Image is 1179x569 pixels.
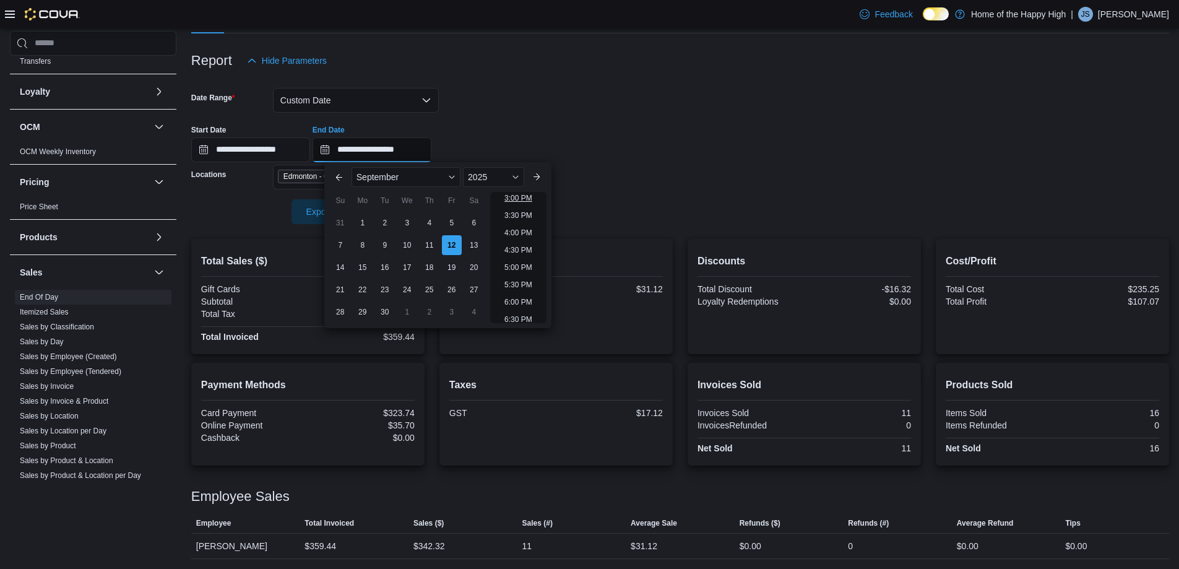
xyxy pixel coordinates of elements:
h2: Discounts [697,254,911,269]
div: day-17 [397,258,417,277]
span: 2025 [468,172,487,182]
div: $0.00 [310,284,415,294]
span: Sales by Invoice & Product [20,396,108,406]
p: Home of the Happy High [971,7,1066,22]
div: Online Payment [201,420,306,430]
h2: Total Sales ($) [201,254,415,269]
span: Sales ($) [413,518,444,528]
span: September [356,172,399,182]
span: Sales by Day [20,337,64,347]
span: Hide Parameters [262,54,327,67]
input: Press the down key to open a popover containing a calendar. [191,137,310,162]
div: day-12 [442,235,462,255]
div: 16 [1055,443,1159,453]
div: $107.07 [1055,297,1159,306]
div: $235.25 [1055,284,1159,294]
div: Tu [375,191,395,211]
div: Subtotal [201,297,306,306]
li: 5:30 PM [499,277,537,292]
span: Sales by Invoice [20,381,74,391]
div: $35.70 [310,420,415,430]
div: Card Payment [201,408,306,418]
div: day-3 [397,213,417,233]
div: 11 [806,408,911,418]
ul: Time [490,192,546,323]
div: day-16 [375,258,395,277]
a: Sales by Invoice [20,382,74,391]
a: Sales by Location [20,412,79,420]
div: day-28 [330,302,350,322]
div: $31.12 [558,284,663,294]
a: Price Sheet [20,202,58,211]
span: Sales by Product & Location per Day [20,471,141,480]
div: Total Tax [201,309,306,319]
span: Tips [1065,518,1080,528]
h2: Taxes [449,378,663,393]
button: Hide Parameters [242,48,332,73]
span: Refunds ($) [740,518,780,528]
strong: Total Invoiced [201,332,259,342]
div: day-5 [442,213,462,233]
span: Sales by Location [20,411,79,421]
a: Sales by Location per Day [20,427,106,435]
a: Sales by Employee (Tendered) [20,367,121,376]
button: Sales [20,266,149,279]
p: [PERSON_NAME] [1098,7,1169,22]
div: 0 [806,420,911,430]
div: Sales [10,290,176,503]
button: Previous Month [329,167,349,187]
span: Average Sale [631,518,677,528]
h3: Pricing [20,176,49,188]
div: $0.00 [806,297,911,306]
span: Sales (#) [522,518,553,528]
div: We [397,191,417,211]
div: Jesse Singh [1078,7,1093,22]
div: Total Cost [946,284,1050,294]
div: InvoicesRefunded [697,420,802,430]
li: 6:00 PM [499,295,537,310]
button: Loyalty [20,85,149,98]
div: day-25 [420,280,439,300]
div: day-31 [330,213,350,233]
li: 4:30 PM [499,243,537,258]
div: day-27 [464,280,484,300]
div: day-4 [420,213,439,233]
div: day-6 [464,213,484,233]
label: End Date [313,125,345,135]
div: $342.32 [310,297,415,306]
span: End Of Day [20,292,58,302]
div: 16 [1055,408,1159,418]
div: September, 2025 [329,212,485,323]
div: Su [330,191,350,211]
span: Sales by Employee (Tendered) [20,367,121,376]
h2: Cost/Profit [946,254,1159,269]
div: day-26 [442,280,462,300]
div: Items Refunded [946,420,1050,430]
a: OCM Weekly Inventory [20,147,96,156]
button: Custom Date [273,88,439,113]
div: $0.00 [957,539,978,554]
div: Button. Open the month selector. September is currently selected. [352,167,460,187]
h3: Products [20,231,58,243]
span: Transfers [20,56,51,66]
div: $0.00 [310,433,415,443]
h3: Report [191,53,232,68]
span: Refunds (#) [848,518,889,528]
button: Export [292,199,361,224]
a: End Of Day [20,293,58,302]
div: day-19 [442,258,462,277]
div: Gift Cards [201,284,306,294]
div: day-30 [375,302,395,322]
div: day-9 [375,235,395,255]
div: GST [449,408,554,418]
div: OCM [10,144,176,164]
div: day-21 [330,280,350,300]
h3: Sales [20,266,43,279]
span: Average Refund [957,518,1014,528]
div: day-20 [464,258,484,277]
span: Sales by Employee (Created) [20,352,117,362]
div: day-14 [330,258,350,277]
span: Employee [196,518,231,528]
span: Price Sheet [20,202,58,212]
